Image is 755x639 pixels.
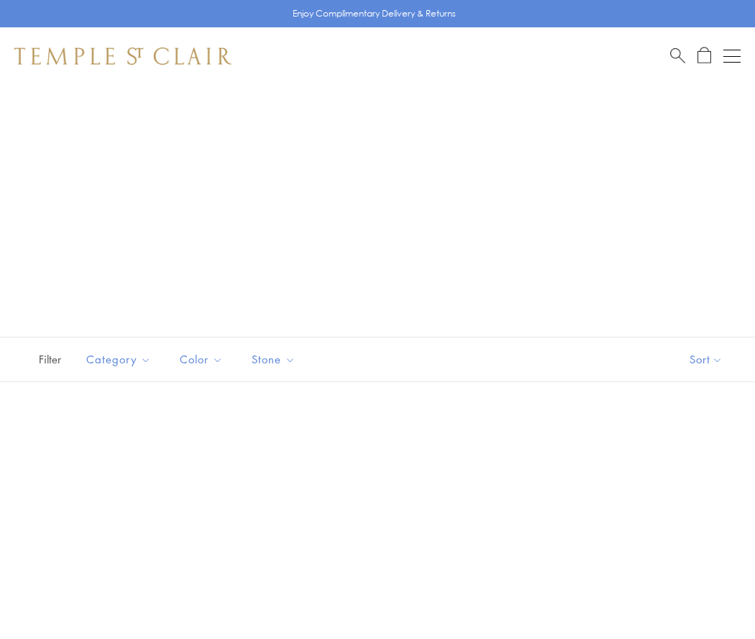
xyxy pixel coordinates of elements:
[173,350,234,368] span: Color
[169,343,234,376] button: Color
[244,350,306,368] span: Stone
[79,350,162,368] span: Category
[293,6,456,21] p: Enjoy Complimentary Delivery & Returns
[241,343,306,376] button: Stone
[697,47,711,65] a: Open Shopping Bag
[75,343,162,376] button: Category
[723,47,741,65] button: Open navigation
[14,47,232,65] img: Temple St. Clair
[670,47,685,65] a: Search
[657,337,755,381] button: Show sort by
